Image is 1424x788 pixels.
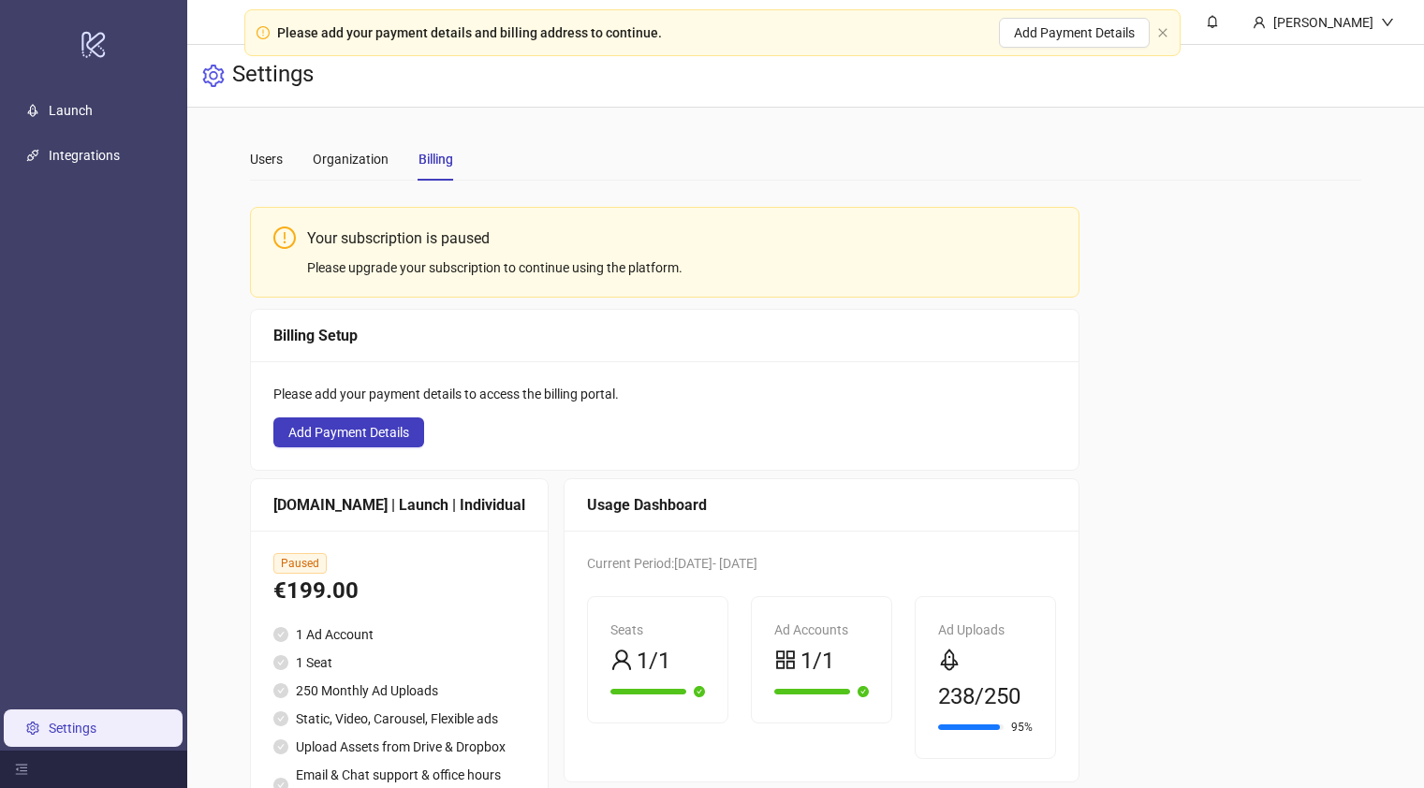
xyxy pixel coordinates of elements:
[273,737,525,757] li: Upload Assets from Drive & Dropbox
[273,226,296,249] span: exclamation-circle
[1011,722,1033,733] span: 95%
[637,644,670,679] span: 1/1
[273,493,525,517] div: [DOMAIN_NAME] | Launch | Individual
[273,624,525,645] li: 1 Ad Account
[938,649,961,671] span: rocket
[1266,12,1381,33] div: [PERSON_NAME]
[288,425,409,440] span: Add Payment Details
[257,26,270,39] span: exclamation-circle
[1157,27,1168,39] button: close
[273,655,288,670] span: check-circle
[202,65,225,87] span: setting
[250,149,283,169] div: Users
[774,620,869,640] div: Ad Accounts
[273,711,288,726] span: check-circle
[1014,25,1135,40] span: Add Payment Details
[273,739,288,754] span: check-circle
[273,627,288,642] span: check-circle
[273,417,424,447] button: Add Payment Details
[1206,15,1219,28] span: bell
[49,148,120,163] a: Integrations
[273,652,525,673] li: 1 Seat
[418,149,453,169] div: Billing
[858,686,869,697] span: check-circle
[800,644,834,679] span: 1/1
[273,680,525,701] li: 250 Monthly Ad Uploads
[273,324,1056,347] div: Billing Setup
[273,553,327,574] span: Paused
[273,384,1056,404] div: Please add your payment details to access the billing portal.
[49,721,96,736] a: Settings
[15,763,28,776] span: menu-fold
[49,103,93,118] a: Launch
[610,620,705,640] div: Seats
[774,649,797,671] span: appstore
[694,686,705,697] span: check-circle
[307,226,1056,250] div: Your subscription is paused
[610,649,633,671] span: user
[277,22,662,43] div: Please add your payment details and billing address to continue.
[1381,16,1394,29] span: down
[587,493,1056,517] div: Usage Dashboard
[232,60,314,92] h3: Settings
[1253,16,1266,29] span: user
[938,620,1033,640] div: Ad Uploads
[999,18,1150,48] button: Add Payment Details
[273,708,525,729] li: Static, Video, Carousel, Flexible ads
[313,149,389,169] div: Organization
[273,574,525,609] div: €199.00
[938,679,1020,715] span: 238/250
[307,257,1056,278] div: Please upgrade your subscription to continue using the platform.
[273,683,288,698] span: check-circle
[1157,27,1168,38] span: close
[587,556,757,571] span: Current Period: [DATE] - [DATE]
